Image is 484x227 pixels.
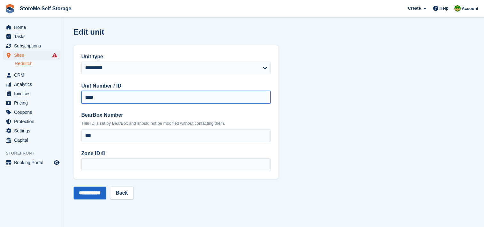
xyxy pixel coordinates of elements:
[3,71,60,80] a: menu
[3,108,60,117] a: menu
[74,28,104,36] h1: Edit unit
[14,98,52,107] span: Pricing
[53,159,60,166] a: Preview store
[110,187,133,199] a: Back
[81,111,271,119] label: BearBox Number
[14,32,52,41] span: Tasks
[3,117,60,126] a: menu
[3,32,60,41] a: menu
[3,98,60,107] a: menu
[3,51,60,60] a: menu
[3,89,60,98] a: menu
[52,53,57,58] i: Smart entry sync failures have occurred
[15,61,60,67] a: Redditch
[101,151,105,155] img: icon-info-grey-7440780725fd019a000dd9b08b2336e03edf1995a4989e88bcd33f0948082b44.svg
[81,82,271,90] label: Unit Number / ID
[408,5,421,12] span: Create
[14,51,52,60] span: Sites
[14,41,52,50] span: Subscriptions
[14,117,52,126] span: Protection
[3,41,60,50] a: menu
[17,3,74,14] a: StoreMe Self Storage
[440,5,448,12] span: Help
[3,23,60,32] a: menu
[81,120,271,127] p: This ID is set by BearBox and should not be modified without contacting them.
[14,136,52,145] span: Capital
[14,89,52,98] span: Invoices
[14,80,52,89] span: Analytics
[14,71,52,80] span: CRM
[14,108,52,117] span: Coupons
[3,126,60,135] a: menu
[14,23,52,32] span: Home
[3,136,60,145] a: menu
[14,158,52,167] span: Booking Portal
[462,5,478,12] span: Account
[14,126,52,135] span: Settings
[3,158,60,167] a: menu
[3,80,60,89] a: menu
[5,4,15,13] img: stora-icon-8386f47178a22dfd0bd8f6a31ec36ba5ce8667c1dd55bd0f319d3a0aa187defe.svg
[81,151,100,156] span: Zone ID
[6,150,64,156] span: Storefront
[454,5,461,12] img: StorMe
[81,53,271,61] label: Unit type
